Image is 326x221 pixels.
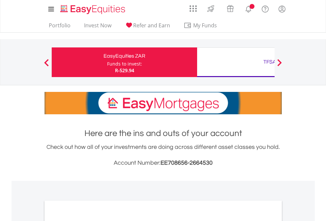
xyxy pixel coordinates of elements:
img: EasyMortage Promotion Banner [44,92,282,114]
h1: Here are the ins and outs of your account [44,127,282,139]
button: Previous [40,62,53,69]
img: EasyEquities_Logo.png [59,4,128,15]
img: grid-menu-icon.svg [190,5,197,12]
a: Invest Now [81,22,114,32]
div: EasyEquities ZAR [56,51,193,61]
a: Portfolio [46,22,73,32]
a: Refer and Earn [122,22,173,32]
button: Next [273,62,286,69]
img: thrive-v2.svg [205,3,216,14]
a: Vouchers [221,2,240,14]
div: Funds to invest: [107,61,142,67]
a: FAQ's and Support [257,2,274,15]
span: EE708656-2664530 [161,160,213,166]
span: Refer and Earn [133,22,170,29]
a: Notifications [240,2,257,15]
div: Check out how all of your investments are doing across different asset classes you hold. [44,143,282,168]
a: AppsGrid [185,2,201,12]
a: My Profile [274,2,290,16]
span: R-529.94 [115,67,134,73]
img: vouchers-v2.svg [225,3,236,14]
span: My Funds [184,21,227,30]
a: Home page [58,2,128,15]
h3: Account Number: [44,158,282,168]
